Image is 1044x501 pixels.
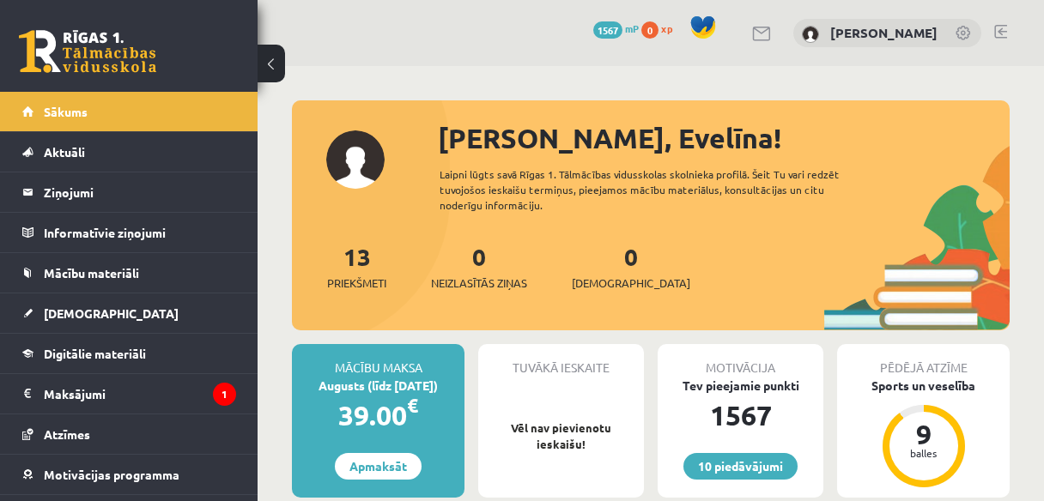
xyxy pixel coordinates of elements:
[44,172,236,212] legend: Ziņojumi
[22,455,236,494] a: Motivācijas programma
[478,344,644,377] div: Tuvākā ieskaite
[837,377,1010,490] a: Sports un veselība 9 balles
[44,144,85,160] span: Aktuāli
[898,448,950,458] div: balles
[438,118,1010,159] div: [PERSON_NAME], Evelīna!
[292,395,464,436] div: 39.00
[837,377,1010,395] div: Sports un veselība
[44,426,90,442] span: Atzīmes
[407,393,418,418] span: €
[327,275,386,292] span: Priekšmeti
[44,265,139,281] span: Mācību materiāli
[625,21,639,35] span: mP
[487,420,635,453] p: Vēl nav pievienotu ieskaišu!
[661,21,672,35] span: xp
[898,420,950,448] div: 9
[837,344,1010,377] div: Pēdējā atzīme
[593,21,622,39] span: 1567
[22,414,236,454] a: Atzīmes
[22,334,236,373] a: Digitālie materiāli
[19,30,156,73] a: Rīgas 1. Tālmācības vidusskola
[431,241,527,292] a: 0Neizlasītās ziņas
[431,275,527,292] span: Neizlasītās ziņas
[683,453,798,480] a: 10 piedāvājumi
[44,374,236,413] legend: Maksājumi
[22,374,236,413] a: Maksājumi1
[292,377,464,395] div: Augusts (līdz [DATE])
[572,241,690,292] a: 0[DEMOGRAPHIC_DATA]
[327,241,386,292] a: 13Priekšmeti
[44,305,179,321] span: [DEMOGRAPHIC_DATA]
[22,132,236,172] a: Aktuāli
[22,213,236,252] a: Informatīvie ziņojumi
[593,21,639,35] a: 1567 mP
[658,377,823,395] div: Tev pieejamie punkti
[22,253,236,293] a: Mācību materiāli
[22,172,236,212] a: Ziņojumi
[572,275,690,292] span: [DEMOGRAPHIC_DATA]
[802,26,819,43] img: Evelīna Tarvāne
[641,21,681,35] a: 0 xp
[22,92,236,131] a: Sākums
[44,467,179,482] span: Motivācijas programma
[22,293,236,333] a: [DEMOGRAPHIC_DATA]
[44,346,146,361] span: Digitālie materiāli
[292,344,464,377] div: Mācību maksa
[44,104,88,119] span: Sākums
[658,395,823,436] div: 1567
[658,344,823,377] div: Motivācija
[830,24,938,41] a: [PERSON_NAME]
[44,213,236,252] legend: Informatīvie ziņojumi
[213,383,236,406] i: 1
[335,453,422,480] a: Apmaksāt
[440,166,871,213] div: Laipni lūgts savā Rīgas 1. Tālmācības vidusskolas skolnieka profilā. Šeit Tu vari redzēt tuvojošo...
[641,21,659,39] span: 0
